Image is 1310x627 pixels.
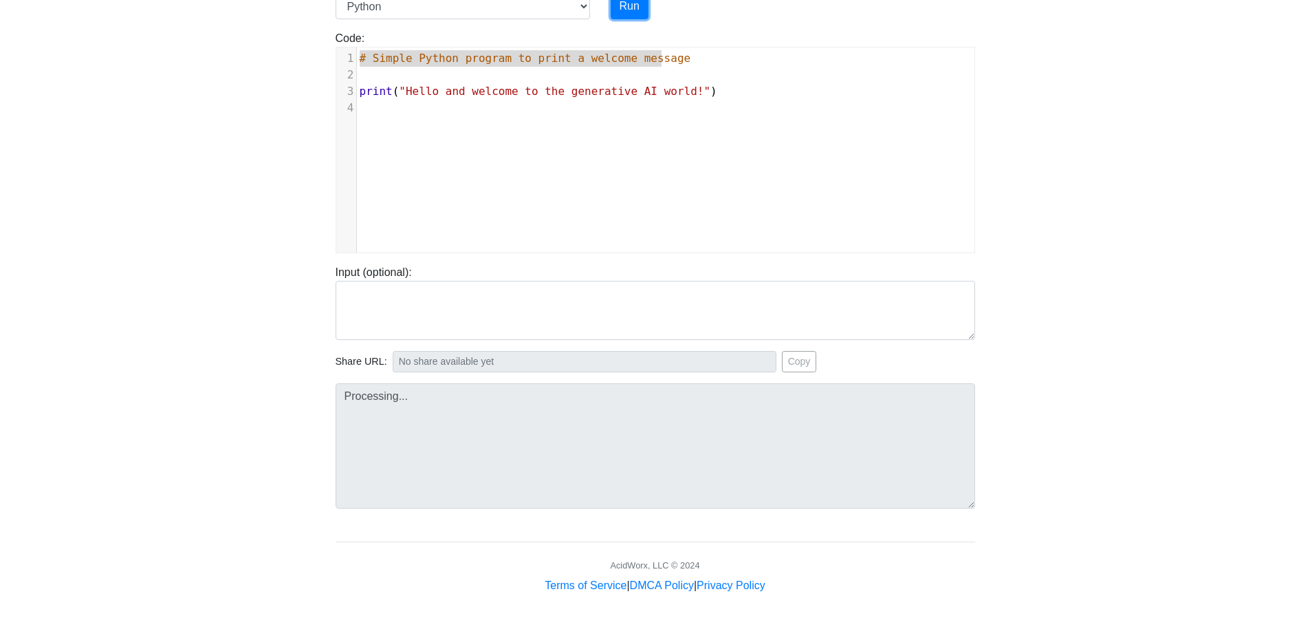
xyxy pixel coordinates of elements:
span: ( ) [360,85,717,98]
div: Code: [325,30,985,253]
button: Copy [782,351,817,372]
span: print [360,85,393,98]
a: DMCA Policy [630,580,694,591]
div: AcidWorx, LLC © 2024 [610,559,699,572]
a: Terms of Service [545,580,626,591]
span: "Hello and welcome to the generative AI world!" [399,85,710,98]
div: 1 [336,50,356,67]
input: No share available yet [393,351,776,372]
div: Input (optional): [325,264,985,340]
a: Privacy Policy [697,580,765,591]
span: # Simple Python program to print a welcome message [360,52,691,65]
div: 2 [336,67,356,83]
div: 3 [336,83,356,100]
div: | | [545,577,765,594]
div: 4 [336,100,356,116]
span: Share URL: [336,354,387,370]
